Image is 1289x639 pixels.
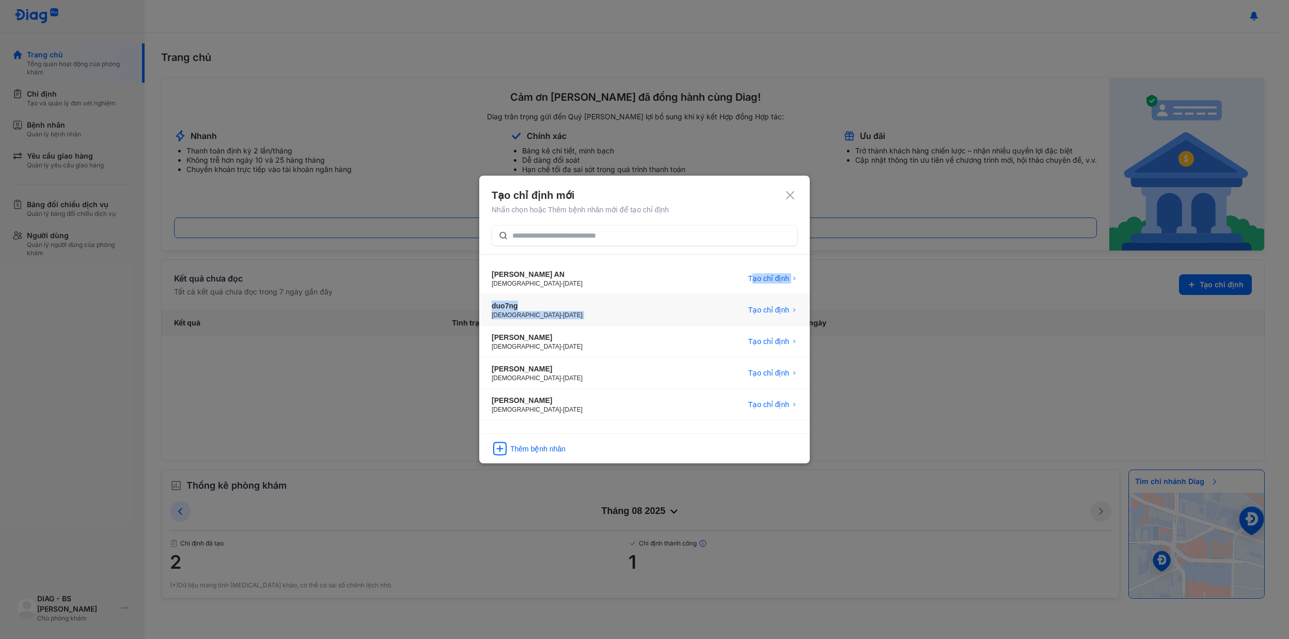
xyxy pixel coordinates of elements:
span: [DEMOGRAPHIC_DATA] [492,406,561,413]
div: [PERSON_NAME] [492,364,583,374]
span: Tạo chỉ định [748,399,789,410]
span: - [561,406,563,413]
span: - [561,280,563,287]
div: duo7ng [492,301,583,311]
span: - [561,311,563,319]
div: [PERSON_NAME] [492,332,583,342]
span: [DEMOGRAPHIC_DATA] [492,311,561,319]
div: Thêm bệnh nhân [510,444,565,454]
span: - [561,375,563,382]
span: Tạo chỉ định [748,273,789,284]
span: Tạo chỉ định [748,336,789,347]
div: [PERSON_NAME] [492,395,583,406]
span: [DEMOGRAPHIC_DATA] [492,343,561,350]
span: [DEMOGRAPHIC_DATA] [492,280,561,287]
span: [DATE] [563,343,583,350]
span: Tạo chỉ định [748,368,789,378]
span: - [561,343,563,350]
span: [DATE] [563,375,583,382]
span: [DEMOGRAPHIC_DATA] [492,375,561,382]
div: Nhấn chọn hoặc Thêm bệnh nhân mới để tạo chỉ định [492,205,797,215]
span: [DATE] [563,311,583,319]
span: [DATE] [563,280,583,287]
span: Tạo chỉ định [748,305,789,315]
div: [PERSON_NAME] AN [492,269,583,279]
span: [DATE] [563,406,583,413]
div: Tạo chỉ định mới [492,188,797,202]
